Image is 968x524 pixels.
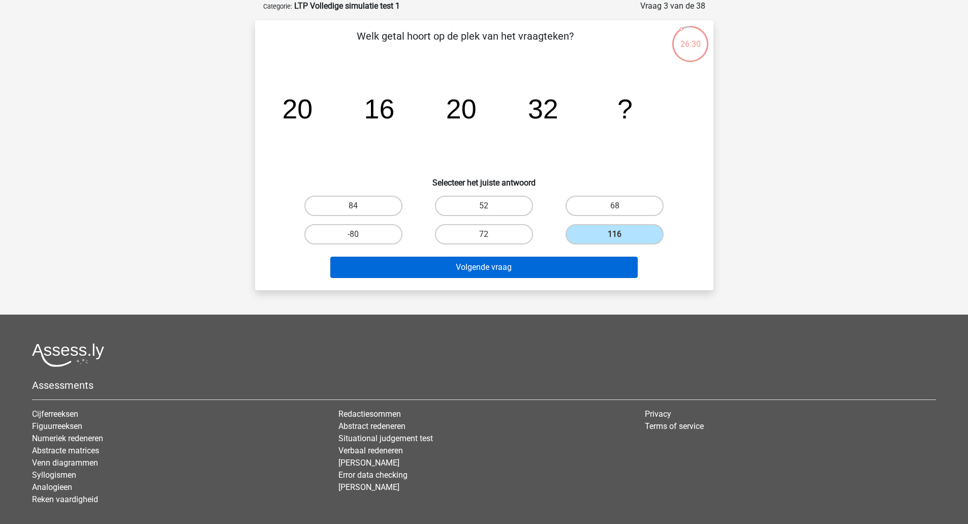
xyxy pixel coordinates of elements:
label: 68 [566,196,664,216]
a: Cijferreeksen [32,409,78,419]
div: 26:30 [671,25,709,50]
a: Abstracte matrices [32,446,99,455]
button: Volgende vraag [330,257,638,278]
label: -80 [304,224,402,244]
tspan: ? [617,94,633,124]
small: Categorie: [263,3,292,10]
a: Venn diagrammen [32,458,98,468]
label: 52 [435,196,533,216]
h6: Selecteer het juiste antwoord [271,170,697,188]
a: Privacy [645,409,671,419]
a: Redactiesommen [338,409,401,419]
a: [PERSON_NAME] [338,482,399,492]
a: Error data checking [338,470,408,480]
label: 84 [304,196,402,216]
a: Figuurreeksen [32,421,82,431]
a: Abstract redeneren [338,421,405,431]
img: Assessly logo [32,343,104,367]
a: [PERSON_NAME] [338,458,399,468]
tspan: 20 [446,94,476,124]
a: Situational judgement test [338,434,433,443]
tspan: 16 [364,94,394,124]
label: 116 [566,224,664,244]
a: Terms of service [645,421,704,431]
label: 72 [435,224,533,244]
tspan: 32 [527,94,558,124]
p: Welk getal hoort op de plek van het vraagteken? [271,28,659,59]
strong: LTP Volledige simulatie test 1 [294,1,400,11]
a: Analogieen [32,482,72,492]
tspan: 20 [282,94,313,124]
a: Verbaal redeneren [338,446,403,455]
a: Reken vaardigheid [32,495,98,504]
a: Numeriek redeneren [32,434,103,443]
a: Syllogismen [32,470,76,480]
h5: Assessments [32,379,936,391]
